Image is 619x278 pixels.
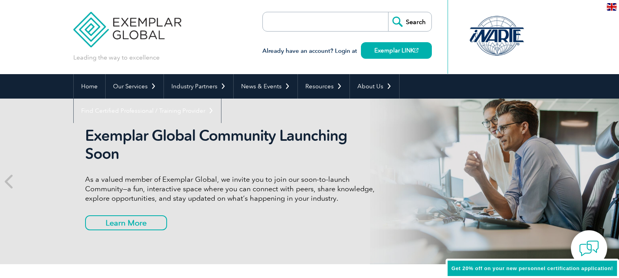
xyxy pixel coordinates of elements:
[85,175,381,203] p: As a valued member of Exemplar Global, we invite you to join our soon-to-launch Community—a fun, ...
[607,3,617,11] img: en
[414,48,418,52] img: open_square.png
[350,74,399,99] a: About Us
[85,215,167,230] a: Learn More
[85,127,381,163] h2: Exemplar Global Community Launching Soon
[164,74,233,99] a: Industry Partners
[388,12,431,31] input: Search
[361,42,432,59] a: Exemplar LINK
[234,74,297,99] a: News & Events
[452,265,613,271] span: Get 20% off on your new personnel certification application!
[106,74,164,99] a: Our Services
[262,46,432,56] h3: Already have an account? Login at
[298,74,349,99] a: Resources
[579,239,599,258] img: contact-chat.png
[74,74,105,99] a: Home
[74,99,221,123] a: Find Certified Professional / Training Provider
[73,53,160,62] p: Leading the way to excellence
